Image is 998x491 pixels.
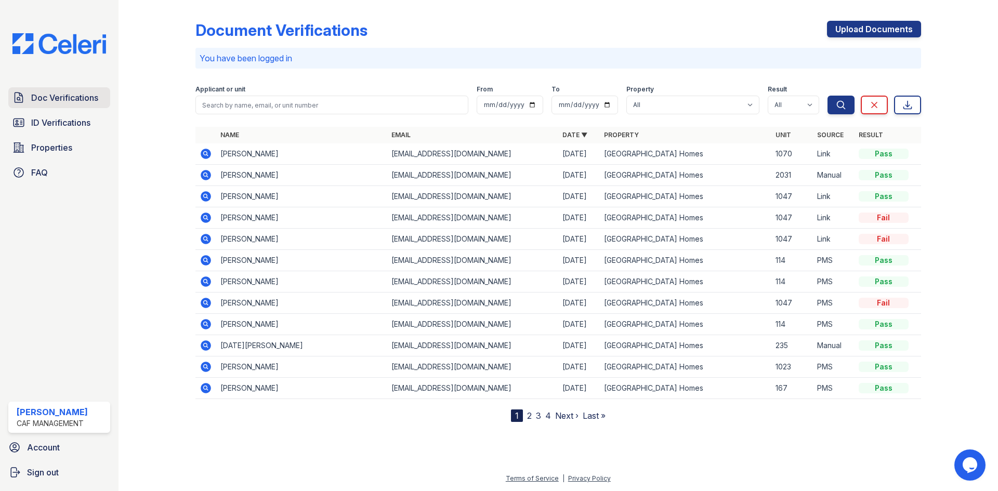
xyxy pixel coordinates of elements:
span: Sign out [27,466,59,479]
div: | [562,474,564,482]
td: [EMAIL_ADDRESS][DOMAIN_NAME] [387,314,558,335]
span: Properties [31,141,72,154]
td: [EMAIL_ADDRESS][DOMAIN_NAME] [387,186,558,207]
label: Result [768,85,787,94]
td: [DATE] [558,186,600,207]
a: Properties [8,137,110,158]
a: 3 [536,410,541,421]
td: 167 [771,378,813,399]
label: To [551,85,560,94]
td: [GEOGRAPHIC_DATA] Homes [600,143,771,165]
label: Property [626,85,654,94]
td: PMS [813,250,855,271]
td: [DATE] [558,356,600,378]
a: ID Verifications [8,112,110,133]
td: Link [813,207,855,229]
td: PMS [813,314,855,335]
td: [DATE] [558,271,600,293]
div: CAF Management [17,418,88,429]
td: [PERSON_NAME] [216,378,387,399]
td: 1047 [771,186,813,207]
td: [PERSON_NAME] [216,143,387,165]
td: [EMAIL_ADDRESS][DOMAIN_NAME] [387,271,558,293]
td: [GEOGRAPHIC_DATA] Homes [600,335,771,356]
td: [EMAIL_ADDRESS][DOMAIN_NAME] [387,356,558,378]
td: [PERSON_NAME] [216,293,387,314]
td: [GEOGRAPHIC_DATA] Homes [600,229,771,250]
td: [GEOGRAPHIC_DATA] Homes [600,314,771,335]
td: [GEOGRAPHIC_DATA] Homes [600,165,771,186]
input: Search by name, email, or unit number [195,96,468,114]
a: Result [859,131,883,139]
a: Name [220,131,239,139]
td: [GEOGRAPHIC_DATA] Homes [600,356,771,378]
td: 114 [771,314,813,335]
td: [PERSON_NAME] [216,356,387,378]
td: [PERSON_NAME] [216,186,387,207]
td: 1070 [771,143,813,165]
div: Pass [859,149,909,159]
a: Date ▼ [562,131,587,139]
a: 4 [545,410,551,421]
td: [DATE] [558,335,600,356]
a: FAQ [8,162,110,183]
a: Account [4,437,114,458]
span: ID Verifications [31,116,90,129]
td: [GEOGRAPHIC_DATA] Homes [600,207,771,229]
td: [EMAIL_ADDRESS][DOMAIN_NAME] [387,229,558,250]
td: [PERSON_NAME] [216,229,387,250]
span: Account [27,441,60,454]
a: Upload Documents [827,21,921,37]
td: [EMAIL_ADDRESS][DOMAIN_NAME] [387,293,558,314]
td: [PERSON_NAME] [216,314,387,335]
a: Email [391,131,411,139]
td: [EMAIL_ADDRESS][DOMAIN_NAME] [387,378,558,399]
a: Source [817,131,844,139]
td: [GEOGRAPHIC_DATA] Homes [600,271,771,293]
div: Pass [859,319,909,329]
a: Last » [583,410,606,421]
td: [PERSON_NAME] [216,250,387,271]
td: [GEOGRAPHIC_DATA] Homes [600,250,771,271]
td: [PERSON_NAME] [216,165,387,186]
td: [EMAIL_ADDRESS][DOMAIN_NAME] [387,335,558,356]
td: PMS [813,271,855,293]
td: PMS [813,378,855,399]
span: FAQ [31,166,48,179]
div: Pass [859,276,909,287]
td: 1023 [771,356,813,378]
td: [DATE] [558,165,600,186]
a: Next › [555,410,579,421]
td: 235 [771,335,813,356]
div: Fail [859,298,909,308]
td: 1047 [771,229,813,250]
div: Fail [859,213,909,223]
td: [EMAIL_ADDRESS][DOMAIN_NAME] [387,250,558,271]
td: [PERSON_NAME] [216,271,387,293]
span: Doc Verifications [31,91,98,104]
td: [EMAIL_ADDRESS][DOMAIN_NAME] [387,165,558,186]
td: [DATE] [558,250,600,271]
td: [DATE] [558,229,600,250]
td: [DATE] [558,314,600,335]
div: Pass [859,383,909,393]
td: 114 [771,250,813,271]
div: Document Verifications [195,21,367,39]
td: PMS [813,356,855,378]
td: 2031 [771,165,813,186]
div: [PERSON_NAME] [17,406,88,418]
div: Fail [859,234,909,244]
p: You have been logged in [200,52,917,64]
td: 114 [771,271,813,293]
div: 1 [511,409,523,422]
a: Sign out [4,462,114,483]
a: Privacy Policy [568,474,611,482]
label: Applicant or unit [195,85,245,94]
td: 1047 [771,293,813,314]
td: [DATE] [558,207,600,229]
a: Unit [776,131,791,139]
td: [EMAIL_ADDRESS][DOMAIN_NAME] [387,207,558,229]
iframe: chat widget [954,449,988,481]
a: Doc Verifications [8,87,110,108]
